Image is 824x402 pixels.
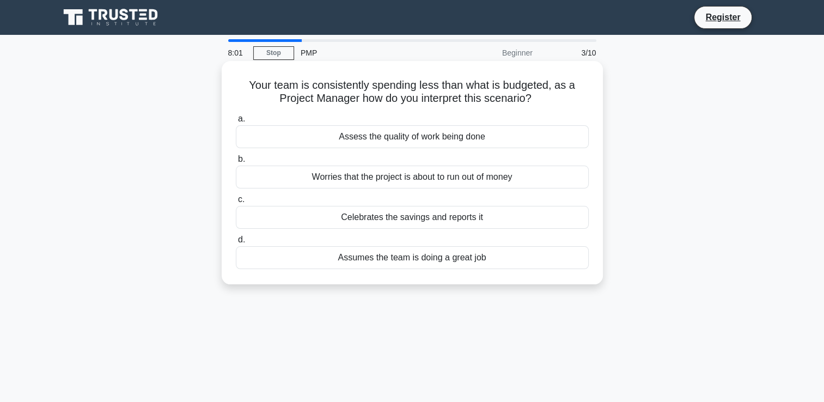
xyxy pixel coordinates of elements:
[236,166,589,188] div: Worries that the project is about to run out of money
[236,246,589,269] div: Assumes the team is doing a great job
[222,42,253,64] div: 8:01
[238,235,245,244] span: d.
[539,42,603,64] div: 3/10
[238,194,245,204] span: c.
[235,78,590,106] h5: Your team is consistently spending less than what is budgeted, as a Project Manager how do you in...
[238,114,245,123] span: a.
[253,46,294,60] a: Stop
[699,10,747,24] a: Register
[294,42,444,64] div: PMP
[444,42,539,64] div: Beginner
[236,125,589,148] div: Assess the quality of work being done
[238,154,245,163] span: b.
[236,206,589,229] div: Celebrates the savings and reports it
